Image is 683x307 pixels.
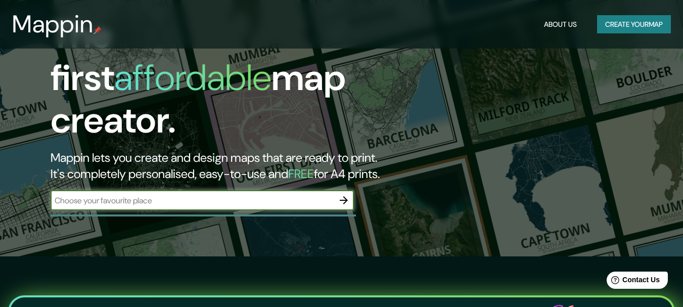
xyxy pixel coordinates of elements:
[593,268,672,296] iframe: Help widget launcher
[597,15,671,34] button: Create yourmap
[540,15,581,34] button: About Us
[51,150,392,182] h2: Mappin lets you create and design maps that are ready to print. It's completely personalised, eas...
[114,54,271,101] h1: affordable
[94,26,102,34] img: mappin-pin
[12,10,94,38] h3: Mappin
[288,166,314,182] h5: FREE
[51,195,334,206] input: Choose your favourite place
[51,14,392,150] h1: The first map creator.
